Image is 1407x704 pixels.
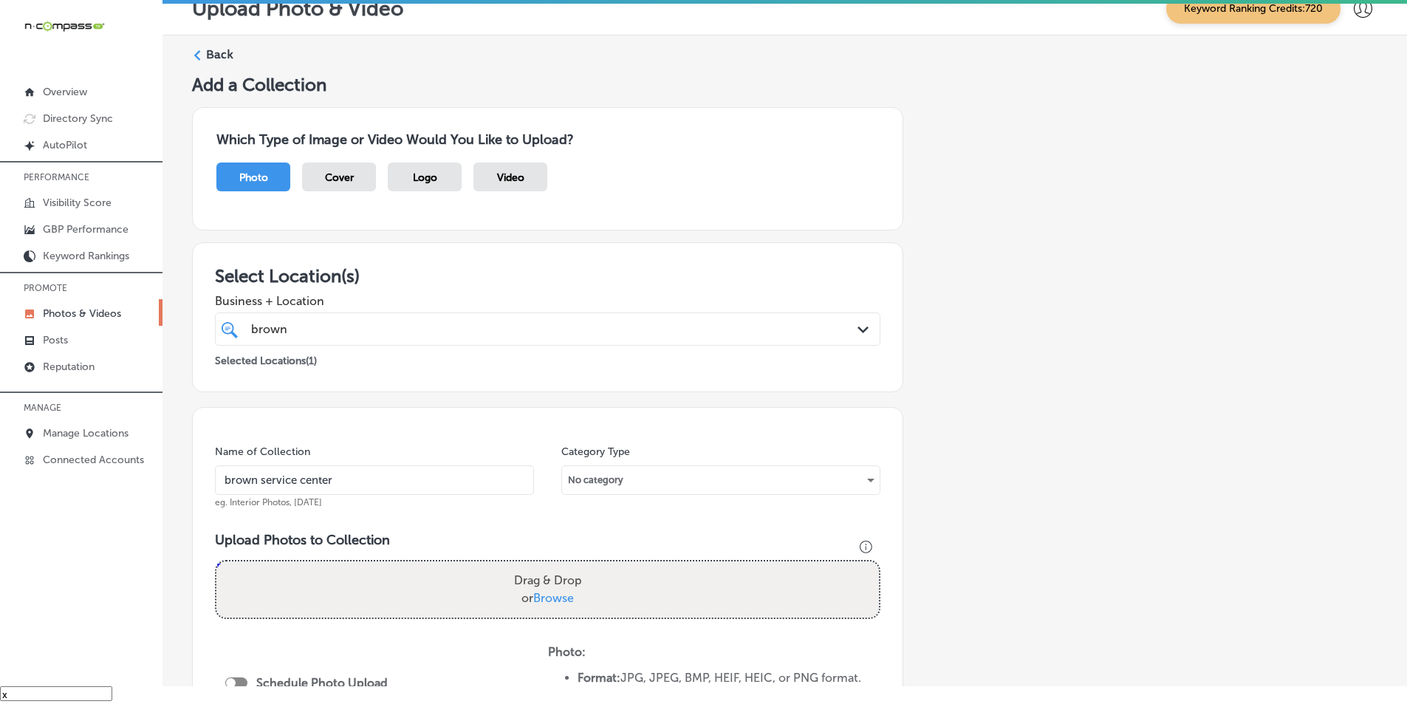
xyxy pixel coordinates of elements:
[578,671,620,685] strong: Format:
[43,139,87,151] p: AutoPilot
[562,468,880,492] div: No category
[497,171,524,184] span: Video
[43,86,87,98] p: Overview
[533,591,574,605] span: Browse
[215,265,880,287] h3: Select Location(s)
[43,334,68,346] p: Posts
[215,294,880,308] span: Business + Location
[548,645,586,659] strong: Photo:
[43,250,129,262] p: Keyword Rankings
[215,465,534,495] input: Title
[578,671,881,685] li: JPG, JPEG, BMP, HEIF, HEIC, or PNG format.
[561,445,630,458] label: Category Type
[256,676,388,690] label: Schedule Photo Upload
[216,131,879,148] h3: Which Type of Image or Video Would You Like to Upload?
[325,171,354,184] span: Cover
[43,196,112,209] p: Visibility Score
[43,454,144,466] p: Connected Accounts
[215,497,322,508] span: eg. Interior Photos, [DATE]
[206,47,233,63] label: Back
[215,532,880,548] h3: Upload Photos to Collection
[413,171,437,184] span: Logo
[215,445,310,458] label: Name of Collection
[43,112,113,125] p: Directory Sync
[192,74,1377,95] h5: Add a Collection
[24,19,105,33] img: 660ab0bf-5cc7-4cb8-ba1c-48b5ae0f18e60NCTV_CLogo_TV_Black_-500x88.png
[43,307,121,320] p: Photos & Videos
[578,685,603,699] strong: Size:
[508,566,588,613] label: Drag & Drop or
[239,171,268,184] span: Photo
[43,360,95,373] p: Reputation
[215,349,317,367] p: Selected Locations ( 1 )
[578,685,881,699] li: Between 10 KB and 20 MB
[43,223,129,236] p: GBP Performance
[43,427,129,440] p: Manage Locations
